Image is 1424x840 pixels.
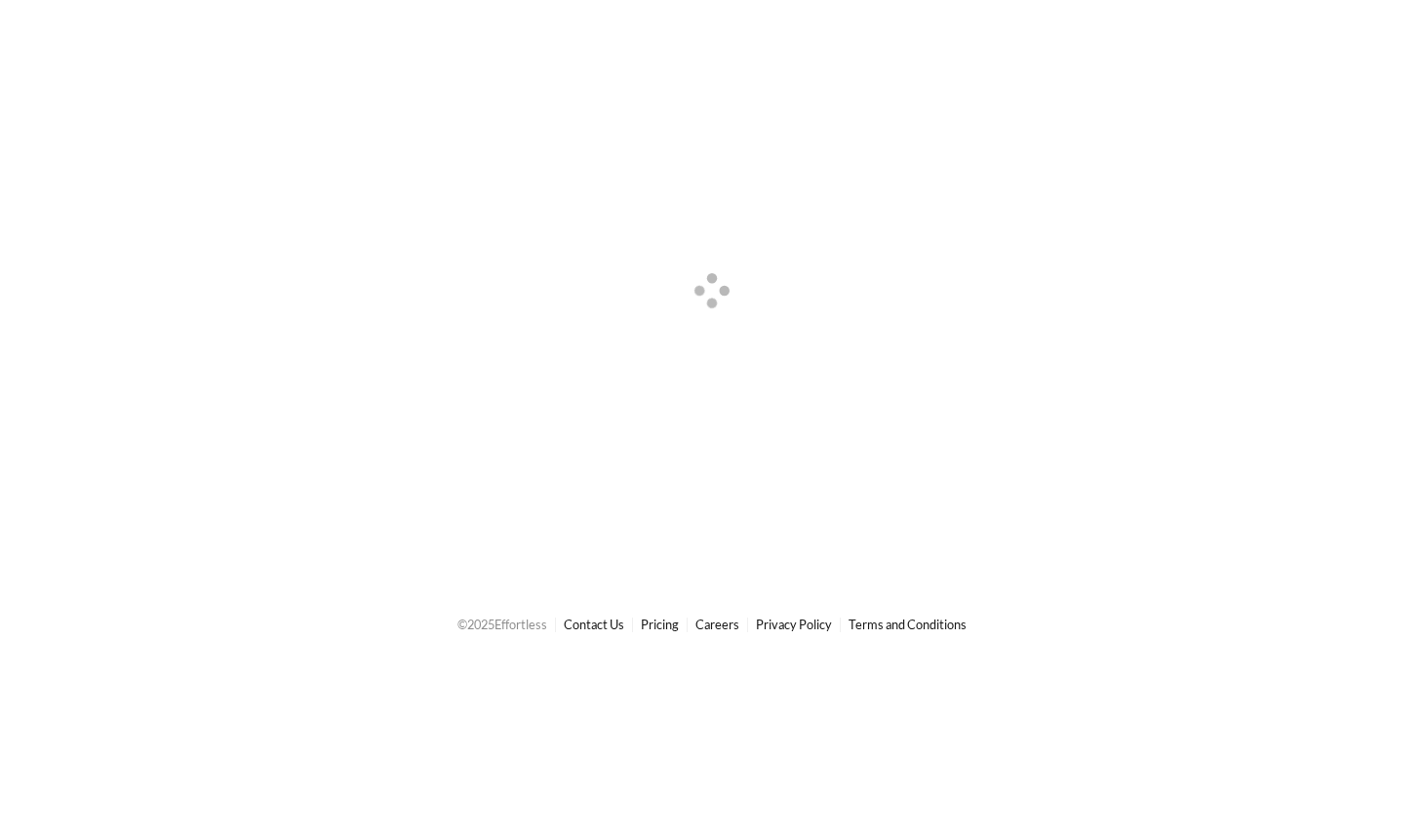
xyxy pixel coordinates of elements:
[457,617,547,632] span: © 2025 Effortless
[564,617,624,632] a: Contact Us
[641,617,679,632] a: Pricing
[756,617,832,632] a: Privacy Policy
[849,617,967,632] a: Terms and Conditions
[695,617,739,632] a: Careers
